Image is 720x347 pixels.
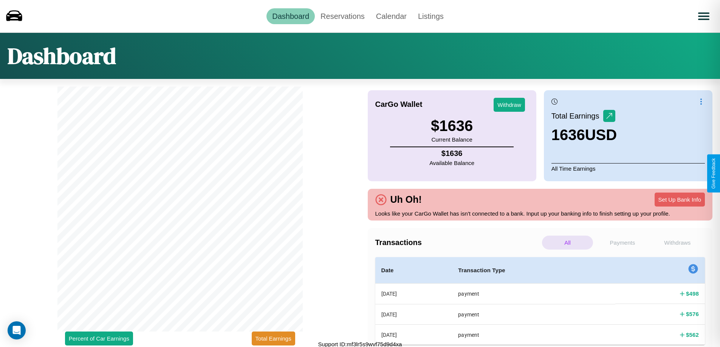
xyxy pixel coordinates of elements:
div: Give Feedback [711,158,716,189]
h4: Uh Oh! [387,194,426,205]
button: Percent of Car Earnings [65,332,133,345]
a: Reservations [315,8,370,24]
p: Payments [597,236,648,250]
h4: $ 498 [686,290,699,298]
h4: $ 562 [686,331,699,339]
th: payment [452,325,615,345]
h3: 1636 USD [551,126,617,143]
th: [DATE] [375,325,452,345]
h4: $ 1636 [429,149,474,158]
button: Open menu [693,6,714,27]
th: payment [452,304,615,324]
button: Set Up Bank Info [655,193,705,207]
p: All [542,236,593,250]
a: Listings [412,8,449,24]
th: payment [452,284,615,304]
a: Dashboard [266,8,315,24]
a: Calendar [370,8,412,24]
p: Looks like your CarGo Wallet has isn't connected to a bank. Input up your banking info to finish ... [375,208,705,219]
p: Total Earnings [551,109,603,123]
button: Withdraw [494,98,525,112]
h4: $ 576 [686,310,699,318]
th: [DATE] [375,304,452,324]
h4: CarGo Wallet [375,100,423,109]
h4: Date [381,266,446,275]
p: Available Balance [429,158,474,168]
p: Current Balance [431,134,473,145]
th: [DATE] [375,284,452,304]
h4: Transaction Type [458,266,609,275]
button: Total Earnings [252,332,295,345]
h4: Transactions [375,238,540,247]
div: Open Intercom Messenger [8,321,26,339]
h1: Dashboard [8,40,116,71]
table: simple table [375,257,705,345]
h3: $ 1636 [431,117,473,134]
p: Withdraws [652,236,703,250]
p: All Time Earnings [551,163,705,174]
